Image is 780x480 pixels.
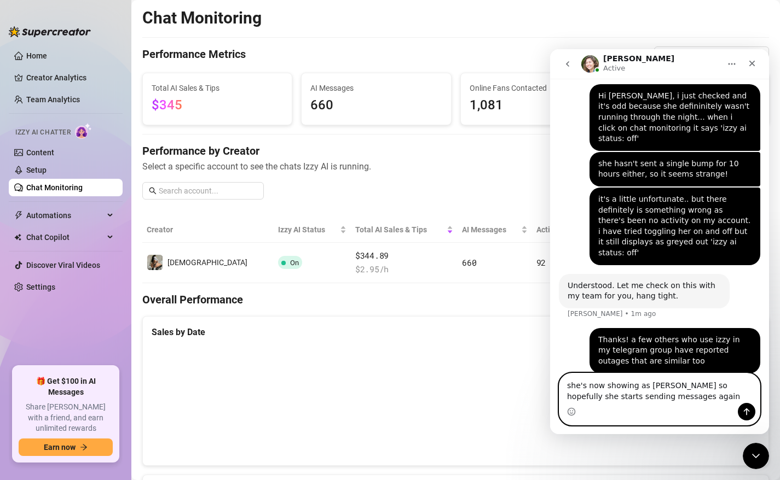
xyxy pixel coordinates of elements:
[26,207,104,224] span: Automations
[80,443,88,451] span: arrow-right
[550,49,769,434] iframe: Intercom live chat
[44,443,76,452] span: Earn now
[351,217,458,243] th: Total AI Sales & Tips
[142,46,246,64] h4: Performance Metrics
[19,376,113,397] span: 🎁 Get $100 in AI Messages
[462,257,476,268] span: 660
[142,292,769,307] h4: Overall Performance
[9,26,91,37] img: logo-BBDzfeDw.svg
[290,259,299,267] span: On
[274,217,351,243] th: Izzy AI Status
[278,224,338,236] span: Izzy AI Status
[26,148,54,157] a: Content
[167,258,247,267] span: [DEMOGRAPHIC_DATA]
[355,263,453,276] span: $ 2.95 /h
[142,160,769,173] span: Select a specific account to see the chats Izzy AI is running.
[26,51,47,60] a: Home
[75,123,92,139] img: AI Chatter
[149,187,157,195] span: search
[147,255,163,270] img: Goddess
[355,249,453,262] span: $344.89
[532,217,605,243] th: Active Chats
[14,233,21,241] img: Chat Copilot
[26,229,104,246] span: Chat Copilot
[536,224,592,236] span: Active Chats
[458,217,531,243] th: AI Messages
[462,224,518,236] span: AI Messages
[310,82,442,94] span: AI Messages
[19,402,113,434] span: Share [PERSON_NAME] with a friend, and earn unlimited rewards
[661,47,762,63] span: Last 7 days
[14,211,23,220] span: thunderbolt
[26,166,47,174] a: Setup
[470,95,601,116] span: 1,081
[152,325,760,339] div: Sales by Date
[142,143,769,159] h4: Performance by Creator
[142,217,274,243] th: Creator
[26,95,80,104] a: Team Analytics
[26,69,114,86] a: Creator Analytics
[536,257,546,268] span: 92
[152,97,182,113] span: $345
[152,82,283,94] span: Total AI Sales & Tips
[159,185,257,197] input: Search account...
[19,438,113,456] button: Earn nowarrow-right
[26,183,83,192] a: Chat Monitoring
[26,261,100,270] a: Discover Viral Videos
[743,443,769,469] iframe: Intercom live chat
[15,127,71,138] span: Izzy AI Chatter
[142,8,262,28] h2: Chat Monitoring
[355,224,444,236] span: Total AI Sales & Tips
[310,95,442,116] span: 660
[26,283,55,291] a: Settings
[470,82,601,94] span: Online Fans Contacted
